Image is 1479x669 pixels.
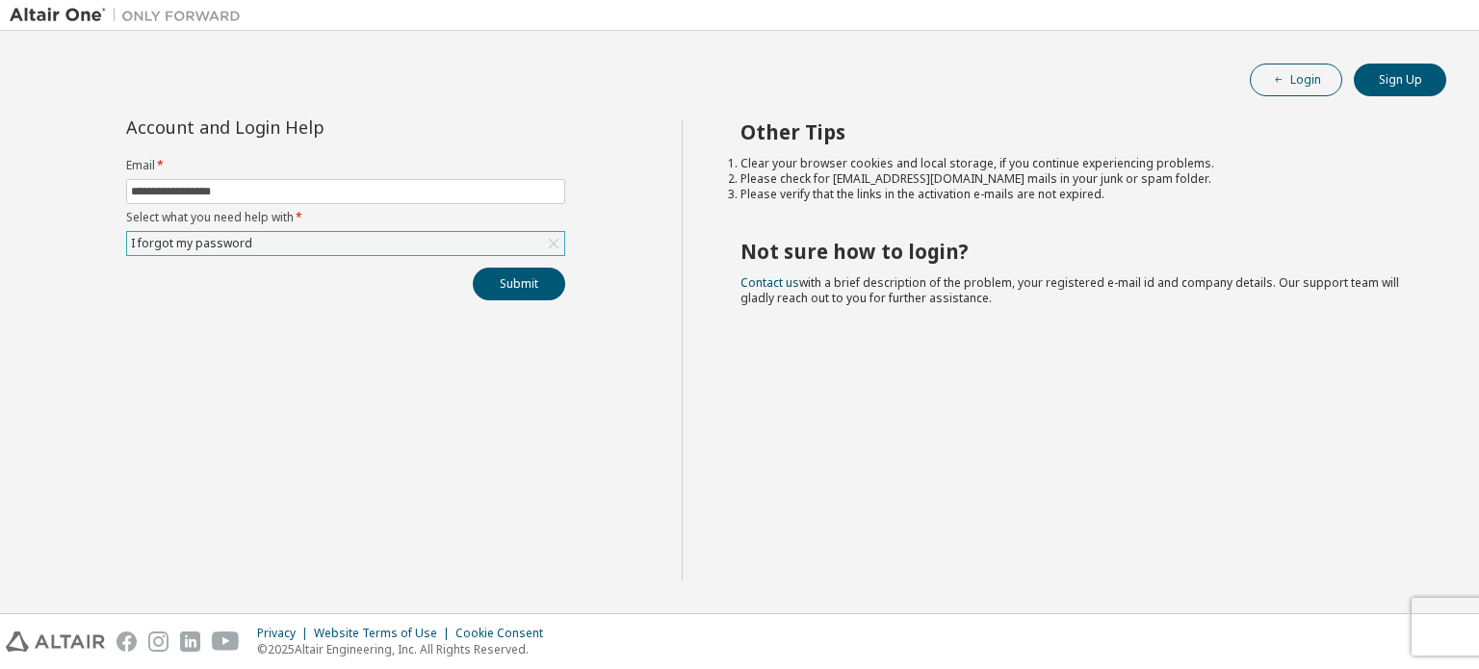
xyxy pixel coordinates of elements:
[1354,64,1446,96] button: Sign Up
[740,156,1413,171] li: Clear your browser cookies and local storage, if you continue experiencing problems.
[473,268,565,300] button: Submit
[180,631,200,652] img: linkedin.svg
[148,631,169,652] img: instagram.svg
[740,239,1413,264] h2: Not sure how to login?
[126,119,478,135] div: Account and Login Help
[740,187,1413,202] li: Please verify that the links in the activation e-mails are not expired.
[212,631,240,652] img: youtube.svg
[257,626,314,641] div: Privacy
[126,158,565,173] label: Email
[10,6,250,25] img: Altair One
[126,210,565,225] label: Select what you need help with
[1250,64,1342,96] button: Login
[740,119,1413,144] h2: Other Tips
[117,631,137,652] img: facebook.svg
[128,233,255,254] div: I forgot my password
[127,232,564,255] div: I forgot my password
[740,171,1413,187] li: Please check for [EMAIL_ADDRESS][DOMAIN_NAME] mails in your junk or spam folder.
[740,274,1399,306] span: with a brief description of the problem, your registered e-mail id and company details. Our suppo...
[314,626,455,641] div: Website Terms of Use
[455,626,555,641] div: Cookie Consent
[6,631,105,652] img: altair_logo.svg
[740,274,799,291] a: Contact us
[257,641,555,657] p: © 2025 Altair Engineering, Inc. All Rights Reserved.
